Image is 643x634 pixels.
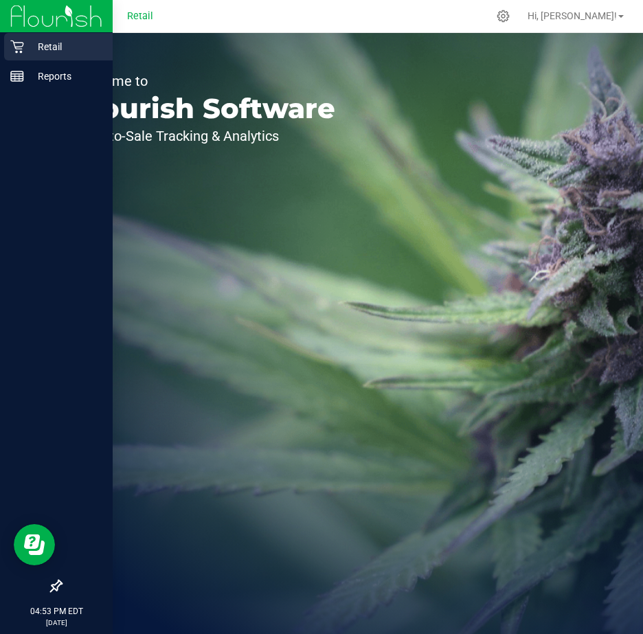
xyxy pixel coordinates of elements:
p: Welcome to [74,74,335,88]
iframe: Resource center [14,524,55,565]
p: [DATE] [6,618,106,628]
span: Hi, [PERSON_NAME]! [528,10,617,21]
p: Seed-to-Sale Tracking & Analytics [74,129,335,143]
p: 04:53 PM EDT [6,605,106,618]
inline-svg: Retail [10,40,24,54]
div: Manage settings [495,10,512,23]
p: Reports [24,68,106,84]
inline-svg: Reports [10,69,24,83]
p: Retail [24,38,106,55]
p: Flourish Software [74,95,335,122]
span: Retail [127,10,153,22]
